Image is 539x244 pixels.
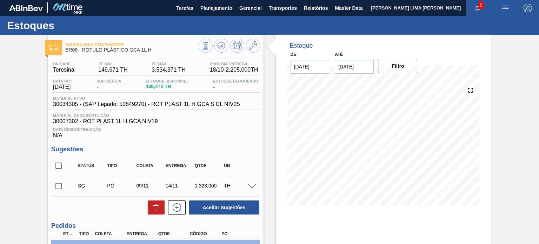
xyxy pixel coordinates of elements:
[97,79,121,83] span: Suficiência
[152,67,186,73] span: 3.534,371 TH
[291,60,330,74] input: dd/mm/yyyy
[335,60,374,74] input: dd/mm/yyyy
[105,183,137,189] div: Pedido de Compra
[211,79,260,90] div: -
[53,101,240,107] span: 30034305 - (SAP Legado: 50849270) - ROT PLAST 1L H GCA S CL NIV25
[188,231,223,236] div: Código
[125,231,160,236] div: Entrega
[135,183,167,189] div: 09/11/2025
[135,163,167,168] div: Coleta
[335,4,362,12] span: Master Data
[157,231,191,236] div: Qtde
[53,62,74,66] span: Unidade
[165,200,186,215] div: Nova sugestão
[93,231,128,236] div: Coleta
[210,62,258,66] span: Próxima Entrega
[77,231,93,236] div: Tipo
[53,79,72,83] span: Data out
[51,146,260,153] h3: Sugestões
[222,163,254,168] div: UN
[146,84,189,89] span: 438,472 TH
[524,4,532,12] img: Logout
[189,200,259,215] button: Aceitar Sugestões
[210,67,258,73] span: 18/10 - 2.205,000 TH
[53,96,240,100] span: Material ativo
[61,231,77,236] div: Etapa
[7,21,132,29] h1: Estoques
[164,163,196,168] div: Entrega
[193,183,225,189] div: 1.323,000
[53,84,72,90] span: [DATE]
[199,39,213,53] button: Visão Geral dos Estoques
[239,4,262,12] span: Gerencial
[144,200,165,215] div: Excluir Sugestões
[193,163,225,168] div: Qtde
[478,1,484,9] span: 5
[304,4,328,12] span: Relatórios
[379,59,418,73] button: Filtro
[65,47,198,53] span: BR08 - RÓTULO PLÁSTICO GCA 1L H
[76,163,108,168] div: Status
[152,62,186,66] span: PE MAX
[466,3,489,13] button: Notificações
[291,52,297,57] label: De
[222,183,254,189] div: TH
[501,4,510,12] img: userActions
[246,39,260,53] button: Ir ao Master Data / Geral
[53,127,258,132] span: Data Descontinuação
[146,79,189,83] span: Estoque Disponível
[49,45,58,50] img: Ícone
[176,4,193,12] span: Tarefas
[95,79,123,90] div: -
[230,39,244,53] button: Programar Estoque
[9,5,43,11] img: TNhmsLtSVTkK8tSr43FrP2fwEKptu5GPRR3wAAAABJRU5ErkJggg==
[220,231,254,236] div: PO
[65,42,198,47] span: Aguardando Faturamento
[105,163,137,168] div: Tipo
[53,67,74,73] span: Teresina
[98,67,127,73] span: 149,671 TH
[51,125,260,139] div: N/A
[269,4,297,12] span: Transportes
[53,118,258,125] span: 30007302 - ROT PLAST 1L H GCA NIV19
[290,42,313,50] div: Estoque
[213,79,258,83] span: Estoque Bloqueado
[51,222,260,230] h3: Pedidos
[53,113,258,118] span: Material de Substituição
[98,62,127,66] span: PE MIN
[335,52,343,57] label: Até
[200,4,232,12] span: Planejamento
[76,183,108,189] div: Sugestão Criada
[164,183,196,189] div: 14/11/2025
[214,39,228,53] button: Atualizar Gráfico
[186,200,260,215] div: Aceitar Sugestões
